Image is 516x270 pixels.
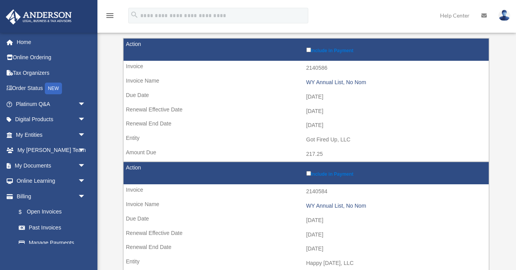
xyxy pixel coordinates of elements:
[124,104,489,119] td: [DATE]
[5,50,97,65] a: Online Ordering
[105,14,115,20] a: menu
[45,83,62,94] div: NEW
[5,189,94,204] a: Billingarrow_drop_down
[124,61,489,76] td: 2140586
[306,48,311,52] input: Include in Payment
[78,127,94,143] span: arrow_drop_down
[5,127,97,143] a: My Entitiesarrow_drop_down
[4,9,74,25] img: Anderson Advisors Platinum Portal
[124,228,489,242] td: [DATE]
[306,169,485,177] label: Include in Payment
[124,132,489,147] td: Got Fired Up, LLC
[11,220,94,235] a: Past Invoices
[5,96,97,112] a: Platinum Q&Aarrow_drop_down
[78,173,94,189] span: arrow_drop_down
[124,147,489,162] td: 217.25
[306,46,485,53] label: Include in Payment
[124,90,489,104] td: [DATE]
[78,189,94,205] span: arrow_drop_down
[78,158,94,174] span: arrow_drop_down
[124,118,489,133] td: [DATE]
[23,207,27,217] span: $
[5,158,97,173] a: My Documentsarrow_drop_down
[124,184,489,199] td: 2140584
[306,203,485,209] div: WY Annual List, No Nom
[5,65,97,81] a: Tax Organizers
[78,143,94,159] span: arrow_drop_down
[306,171,311,176] input: Include in Payment
[5,143,97,158] a: My [PERSON_NAME] Teamarrow_drop_down
[124,242,489,256] td: [DATE]
[306,79,485,86] div: WY Annual List, No Nom
[105,11,115,20] i: menu
[11,204,90,220] a: $Open Invoices
[5,81,97,97] a: Order StatusNEW
[78,112,94,128] span: arrow_drop_down
[78,96,94,112] span: arrow_drop_down
[5,34,97,50] a: Home
[5,173,97,189] a: Online Learningarrow_drop_down
[11,235,94,251] a: Manage Payments
[130,11,139,19] i: search
[498,10,510,21] img: User Pic
[5,112,97,127] a: Digital Productsarrow_drop_down
[124,213,489,228] td: [DATE]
